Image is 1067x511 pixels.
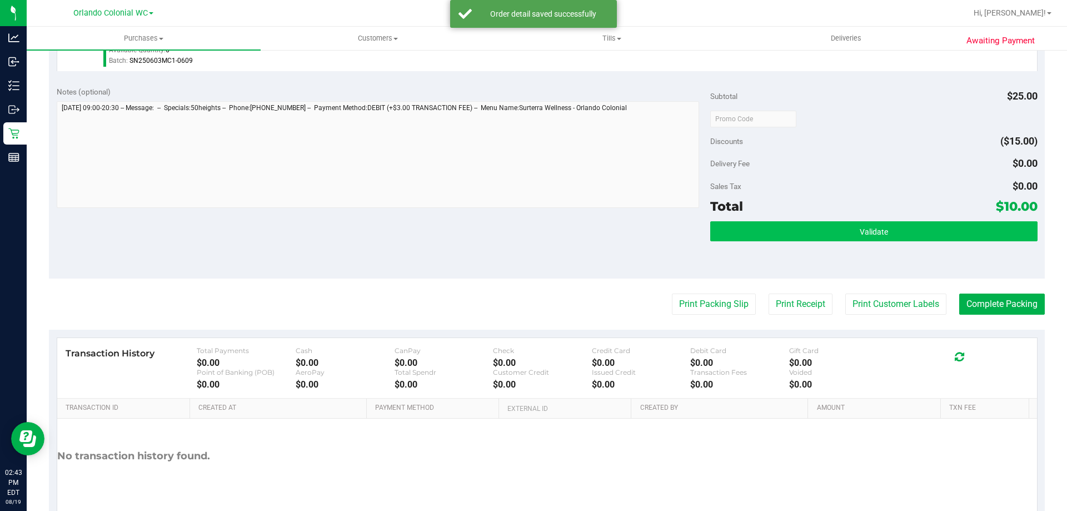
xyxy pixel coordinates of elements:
[592,358,691,368] div: $0.00
[197,358,296,368] div: $0.00
[592,346,691,355] div: Credit Card
[395,379,493,390] div: $0.00
[197,368,296,376] div: Point of Banking (POB)
[109,42,359,64] div: Available Quantity:
[690,358,789,368] div: $0.00
[261,27,495,50] a: Customers
[129,57,193,65] span: SN250603MC1-0609
[375,404,495,413] a: Payment Method
[816,33,876,43] span: Deliveries
[710,159,750,168] span: Delivery Fee
[690,368,789,376] div: Transaction Fees
[672,294,756,315] button: Print Packing Slip
[845,294,946,315] button: Print Customer Labels
[690,346,789,355] div: Debit Card
[789,358,888,368] div: $0.00
[27,27,261,50] a: Purchases
[710,199,743,214] span: Total
[198,404,362,413] a: Created At
[296,368,395,376] div: AeroPay
[493,368,592,376] div: Customer Credit
[109,57,128,65] span: Batch:
[959,294,1045,315] button: Complete Packing
[11,422,44,455] iframe: Resource center
[57,419,210,494] div: No transaction history found.
[592,368,691,376] div: Issued Credit
[493,379,592,390] div: $0.00
[860,227,888,236] span: Validate
[66,404,186,413] a: Transaction ID
[8,104,19,115] inline-svg: Outbound
[8,128,19,139] inline-svg: Retail
[1013,180,1038,192] span: $0.00
[817,404,936,413] a: Amount
[197,379,296,390] div: $0.00
[710,221,1037,241] button: Validate
[8,152,19,163] inline-svg: Reports
[1000,135,1038,147] span: ($15.00)
[166,46,169,54] span: 6
[296,379,395,390] div: $0.00
[197,346,296,355] div: Total Payments
[690,379,789,390] div: $0.00
[1007,90,1038,102] span: $25.00
[8,32,19,43] inline-svg: Analytics
[478,8,609,19] div: Order detail saved successfully
[5,498,22,506] p: 08/19
[8,56,19,67] inline-svg: Inbound
[1013,157,1038,169] span: $0.00
[769,294,832,315] button: Print Receipt
[296,358,395,368] div: $0.00
[495,33,728,43] span: Tills
[8,80,19,91] inline-svg: Inventory
[729,27,963,50] a: Deliveries
[498,399,631,419] th: External ID
[966,34,1035,47] span: Awaiting Payment
[710,111,796,127] input: Promo Code
[395,368,493,376] div: Total Spendr
[296,346,395,355] div: Cash
[493,346,592,355] div: Check
[261,33,494,43] span: Customers
[949,404,1024,413] a: Txn Fee
[710,131,743,151] span: Discounts
[493,358,592,368] div: $0.00
[395,346,493,355] div: CanPay
[640,404,804,413] a: Created By
[789,346,888,355] div: Gift Card
[789,379,888,390] div: $0.00
[395,358,493,368] div: $0.00
[710,92,737,101] span: Subtotal
[974,8,1046,17] span: Hi, [PERSON_NAME]!
[996,199,1038,214] span: $10.00
[592,379,691,390] div: $0.00
[5,468,22,498] p: 02:43 PM EDT
[789,368,888,376] div: Voided
[73,8,148,18] span: Orlando Colonial WC
[495,27,729,50] a: Tills
[57,87,111,96] span: Notes (optional)
[710,182,741,191] span: Sales Tax
[27,33,261,43] span: Purchases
